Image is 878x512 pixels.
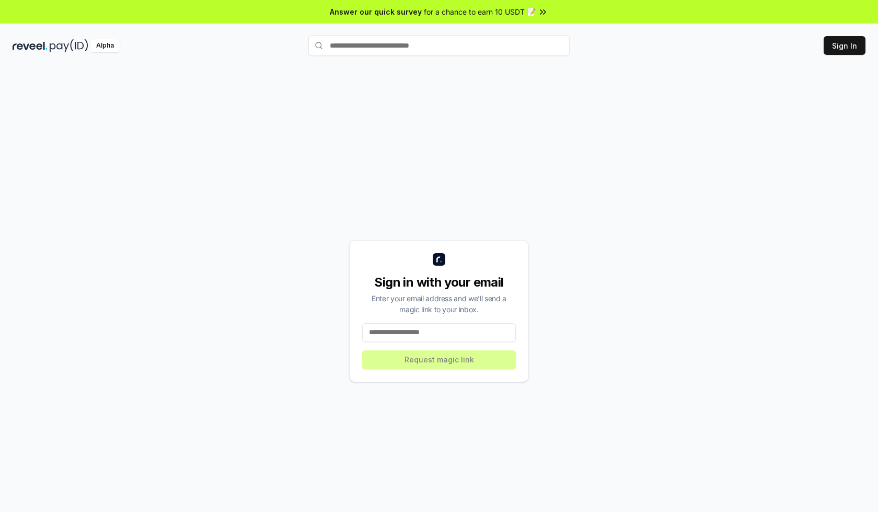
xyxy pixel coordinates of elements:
[362,274,516,291] div: Sign in with your email
[330,6,422,17] span: Answer our quick survey
[424,6,536,17] span: for a chance to earn 10 USDT 📝
[362,293,516,315] div: Enter your email address and we’ll send a magic link to your inbox.
[13,39,48,52] img: reveel_dark
[50,39,88,52] img: pay_id
[824,36,865,55] button: Sign In
[433,253,445,266] img: logo_small
[90,39,120,52] div: Alpha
